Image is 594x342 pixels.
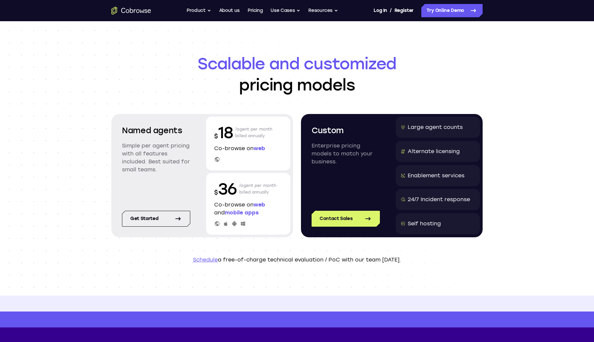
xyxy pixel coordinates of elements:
[122,142,190,174] p: Simple per agent pricing with all features included. Best suited for small teams.
[408,220,441,228] div: Self hosting
[374,4,387,17] a: Log In
[254,145,265,151] span: web
[408,147,460,155] div: Alternate licensing
[219,4,240,17] a: About us
[214,133,218,140] span: $
[235,122,272,143] p: /agent per month billed annually
[248,4,263,17] a: Pricing
[308,4,338,17] button: Resources
[408,123,463,131] div: Large agent counts
[270,4,300,17] button: Use Cases
[421,4,483,17] a: Try Online Demo
[312,125,380,137] h2: Custom
[111,53,483,95] h1: pricing models
[394,4,414,17] a: Register
[390,7,392,15] span: /
[214,201,282,217] p: Co-browse on and
[193,256,218,263] a: Schedule
[111,256,483,264] p: a free-of-charge technical evaluation / PoC with our team [DATE].
[111,7,151,15] a: Go to the home page
[225,209,259,216] span: mobile apps
[111,53,483,74] span: Scalable and customized
[187,4,211,17] button: Product
[214,189,218,196] span: $
[254,201,265,208] span: web
[312,211,380,227] a: Contact Sales
[239,178,276,199] p: /agent per month billed annually
[408,196,470,203] div: 24/7 Incident response
[122,125,190,137] h2: Named agents
[214,178,237,199] p: 36
[214,144,282,152] p: Co-browse on
[214,122,233,143] p: 18
[408,172,464,180] div: Enablement services
[122,211,190,227] a: Get started
[312,142,380,166] p: Enterprise pricing models to match your business.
